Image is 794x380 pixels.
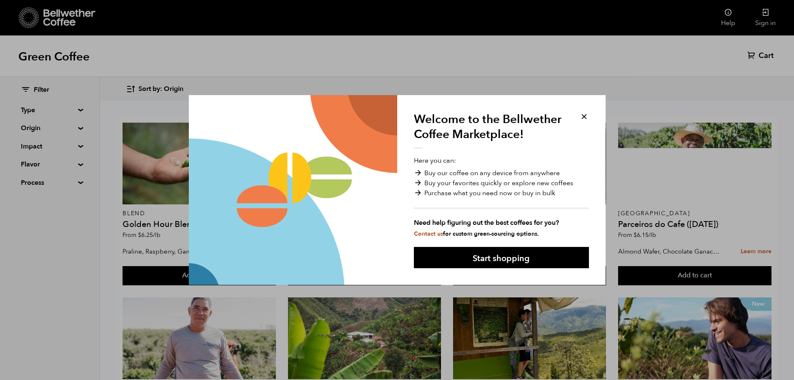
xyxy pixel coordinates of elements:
li: Buy your favorites quickly or explore new coffees [414,178,589,188]
button: Start shopping [414,247,589,268]
li: Buy our coffee on any device from anywhere [414,168,589,178]
small: for custom green-sourcing options. [414,230,539,238]
strong: Need help figuring out the best coffees for you? [414,218,589,228]
p: Here you can: [414,156,589,238]
li: Purchase what you need now or buy in bulk [414,188,589,198]
a: Contact us [414,230,443,238]
h1: Welcome to the Bellwether Coffee Marketplace! [414,112,568,148]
